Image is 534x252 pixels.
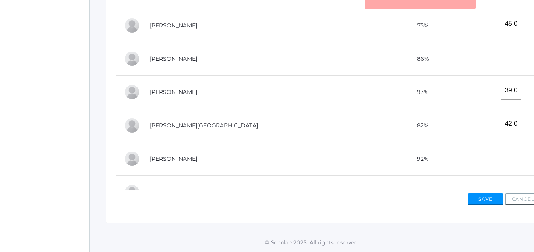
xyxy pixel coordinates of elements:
a: [PERSON_NAME] [150,155,197,162]
div: Chase Farnes [124,17,140,33]
a: [PERSON_NAME][GEOGRAPHIC_DATA] [150,122,258,129]
div: Rachel Hayton [124,51,140,67]
div: Raelyn Hazen [124,84,140,100]
button: Save [468,193,503,205]
div: Shelby Hill [124,117,140,133]
p: © Scholae 2025. All rights reserved. [90,239,534,246]
td: 82% [365,109,476,142]
td: 84% [365,175,476,209]
a: [PERSON_NAME] [150,55,197,62]
a: [PERSON_NAME] [150,189,197,196]
td: 92% [365,142,476,175]
a: [PERSON_NAME] [150,22,197,29]
div: Cole Pecor [124,184,140,200]
td: 75% [365,9,476,42]
a: [PERSON_NAME] [150,88,197,96]
div: Payton Paterson [124,151,140,167]
td: 86% [365,42,476,75]
td: 93% [365,75,476,109]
